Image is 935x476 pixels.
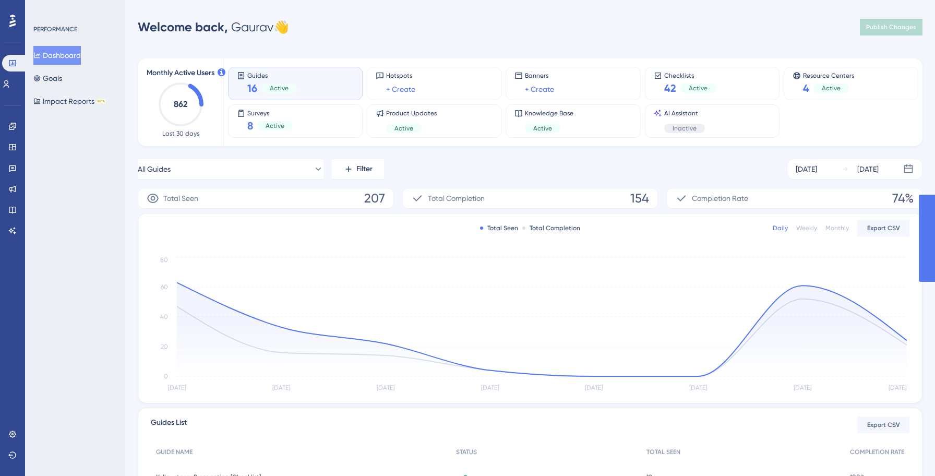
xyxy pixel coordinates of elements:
span: Completion Rate [692,192,748,205]
span: Last 30 days [162,129,199,138]
span: Filter [356,163,373,175]
button: Publish Changes [860,19,922,35]
span: Banners [525,72,554,80]
tspan: [DATE] [481,384,499,391]
span: Active [394,124,413,133]
span: COMPLETION RATE [850,448,904,456]
button: Filter [332,159,384,180]
div: Gaurav 👋 [138,19,289,35]
span: Publish Changes [866,23,916,31]
button: Dashboard [33,46,81,65]
span: Guides List [151,416,187,433]
tspan: [DATE] [794,384,811,391]
div: PERFORMANCE [33,25,77,33]
tspan: [DATE] [168,384,186,391]
span: 154 [630,190,649,207]
tspan: 80 [160,256,168,264]
tspan: [DATE] [889,384,906,391]
tspan: [DATE] [689,384,707,391]
button: Export CSV [857,220,909,236]
tspan: 60 [161,283,168,291]
span: Active [822,84,841,92]
span: 74% [892,190,914,207]
button: All Guides [138,159,323,180]
span: Inactive [673,124,697,133]
span: AI Assistant [664,109,705,117]
span: Surveys [247,109,293,116]
div: Monthly [825,224,849,232]
div: Total Completion [522,224,580,232]
a: + Create [386,83,415,96]
span: Active [266,122,284,130]
span: 4 [803,81,809,96]
span: Active [533,124,552,133]
span: Monthly Active Users [147,67,214,79]
a: + Create [525,83,554,96]
div: BETA [97,99,106,104]
span: 207 [364,190,385,207]
span: Welcome back, [138,19,228,34]
div: Daily [773,224,788,232]
tspan: [DATE] [272,384,290,391]
span: Hotspots [386,72,415,80]
span: Total Seen [163,192,198,205]
button: Goals [33,69,62,88]
span: TOTAL SEEN [646,448,680,456]
tspan: 20 [161,343,168,350]
span: Export CSV [867,224,900,232]
span: Active [270,84,289,92]
span: All Guides [138,163,171,175]
button: Export CSV [857,416,909,433]
span: STATUS [456,448,477,456]
span: Export CSV [867,421,900,429]
span: Knowledge Base [525,109,573,117]
span: Checklists [664,72,716,79]
span: Active [689,84,708,92]
span: Total Completion [428,192,485,205]
tspan: 0 [164,373,168,380]
button: Impact ReportsBETA [33,92,106,111]
span: 8 [247,118,253,133]
div: Weekly [796,224,817,232]
span: Guides [247,72,297,79]
text: 862 [174,99,187,109]
tspan: 40 [160,313,168,320]
div: [DATE] [796,163,817,175]
tspan: [DATE] [377,384,394,391]
div: Total Seen [480,224,518,232]
div: [DATE] [857,163,879,175]
span: Resource Centers [803,72,854,79]
span: Product Updates [386,109,437,117]
span: GUIDE NAME [156,448,193,456]
span: 42 [664,81,676,96]
span: 16 [247,81,257,96]
tspan: [DATE] [585,384,603,391]
iframe: UserGuiding AI Assistant Launcher [891,435,922,466]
